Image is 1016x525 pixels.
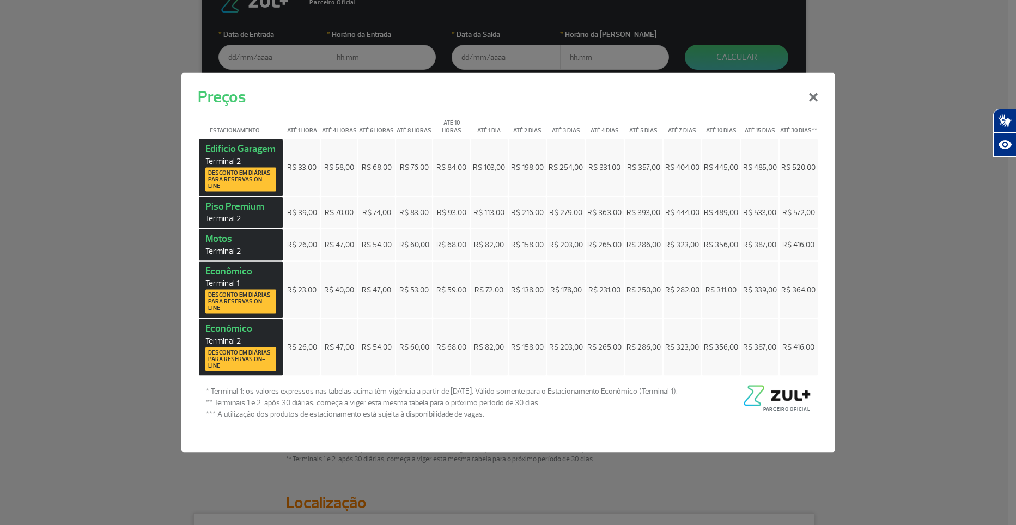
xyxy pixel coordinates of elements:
span: R$ 404,00 [665,163,699,172]
button: Abrir tradutor de língua de sinais. [993,109,1016,133]
span: R$ 138,00 [511,285,544,294]
span: R$ 387,00 [743,240,776,249]
span: R$ 533,00 [743,207,776,217]
span: R$ 231,00 [588,285,620,294]
strong: Edifício Garagem [205,143,276,192]
span: R$ 47,00 [325,240,354,249]
span: Desconto em diárias para reservas on-line [208,349,273,369]
span: Parceiro Oficial [763,406,811,412]
th: Até 3 dias [547,111,585,138]
th: Até 2 dias [509,111,546,138]
span: R$ 286,00 [626,343,661,352]
span: R$ 113,00 [473,207,504,217]
strong: Piso Premium [205,200,276,224]
span: R$ 60,00 [399,343,429,352]
th: Até 7 dias [664,111,701,138]
span: R$ 286,00 [626,240,661,249]
span: R$ 311,00 [705,285,737,294]
span: R$ 279,00 [549,207,582,217]
span: R$ 323,00 [665,343,699,352]
span: R$ 33,00 [287,163,317,172]
strong: Econômico [205,265,276,314]
span: R$ 72,00 [474,285,503,294]
span: R$ 23,00 [287,285,317,294]
span: R$ 339,00 [743,285,777,294]
th: Até 15 dias [741,111,778,138]
span: R$ 39,00 [287,207,317,217]
span: R$ 103,00 [473,163,505,172]
th: Até 1 hora [284,111,320,138]
span: ** Terminais 1 e 2: após 30 diárias, começa a viger esta mesma tabela para o próximo período de 3... [206,396,678,408]
th: Até 10 dias [702,111,740,138]
span: R$ 393,00 [626,207,660,217]
span: Terminal 2 [205,246,276,256]
span: * Terminal 1: os valores expressos nas tabelas acima têm vigência a partir de [DATE]. Válido some... [206,385,678,396]
span: R$ 444,00 [665,207,699,217]
span: R$ 356,00 [704,343,738,352]
span: R$ 416,00 [782,240,814,249]
span: R$ 323,00 [665,240,699,249]
span: R$ 158,00 [511,240,544,249]
span: R$ 76,00 [400,163,429,172]
span: R$ 572,00 [782,207,815,217]
span: R$ 485,00 [743,163,777,172]
span: R$ 250,00 [626,285,661,294]
span: R$ 82,00 [474,343,504,352]
span: R$ 83,00 [399,207,429,217]
span: R$ 26,00 [287,343,317,352]
span: R$ 364,00 [781,285,816,294]
span: R$ 158,00 [511,343,544,352]
span: R$ 416,00 [782,343,814,352]
span: R$ 203,00 [549,240,583,249]
span: R$ 331,00 [588,163,620,172]
span: Desconto em diárias para reservas on-line [208,292,273,312]
span: R$ 489,00 [704,207,738,217]
span: R$ 357,00 [627,163,660,172]
span: R$ 68,00 [436,343,466,352]
strong: Econômico [205,322,276,371]
th: Até 1 dia [471,111,508,138]
span: R$ 387,00 [743,343,776,352]
span: Terminal 2 [205,156,276,166]
span: R$ 254,00 [549,163,583,172]
span: R$ 53,00 [399,285,429,294]
span: R$ 82,00 [474,240,504,249]
th: Até 4 dias [586,111,623,138]
span: R$ 178,00 [550,285,582,294]
th: Até 30 dias** [780,111,817,138]
span: R$ 59,00 [436,285,466,294]
span: R$ 40,00 [324,285,354,294]
span: R$ 265,00 [587,343,622,352]
span: Desconto em diárias para reservas on-line [208,169,273,189]
span: R$ 60,00 [399,240,429,249]
span: R$ 26,00 [287,240,317,249]
span: R$ 58,00 [324,163,354,172]
span: R$ 93,00 [437,207,466,217]
span: R$ 445,00 [704,163,738,172]
button: Abrir recursos assistivos. [993,133,1016,157]
span: R$ 68,00 [436,240,466,249]
th: Estacionamento [199,111,283,138]
span: Terminal 2 [205,213,276,224]
span: R$ 68,00 [362,163,392,172]
span: R$ 54,00 [362,240,392,249]
th: Até 8 horas [396,111,433,138]
span: R$ 198,00 [511,163,544,172]
strong: Motos [205,233,276,257]
span: R$ 265,00 [587,240,622,249]
button: Close [799,76,828,115]
span: R$ 54,00 [362,343,392,352]
span: R$ 74,00 [362,207,391,217]
th: Até 6 horas [358,111,395,138]
th: Até 5 dias [625,111,662,138]
span: R$ 363,00 [587,207,622,217]
span: *** A utilização dos produtos de estacionamento está sujeita à disponibilidade de vagas. [206,408,678,419]
span: R$ 356,00 [704,240,738,249]
th: Até 4 horas [321,111,357,138]
span: R$ 282,00 [665,285,699,294]
div: Plugin de acessibilidade da Hand Talk. [993,109,1016,157]
span: R$ 203,00 [549,343,583,352]
span: R$ 84,00 [436,163,466,172]
span: R$ 216,00 [511,207,544,217]
span: R$ 47,00 [325,343,354,352]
